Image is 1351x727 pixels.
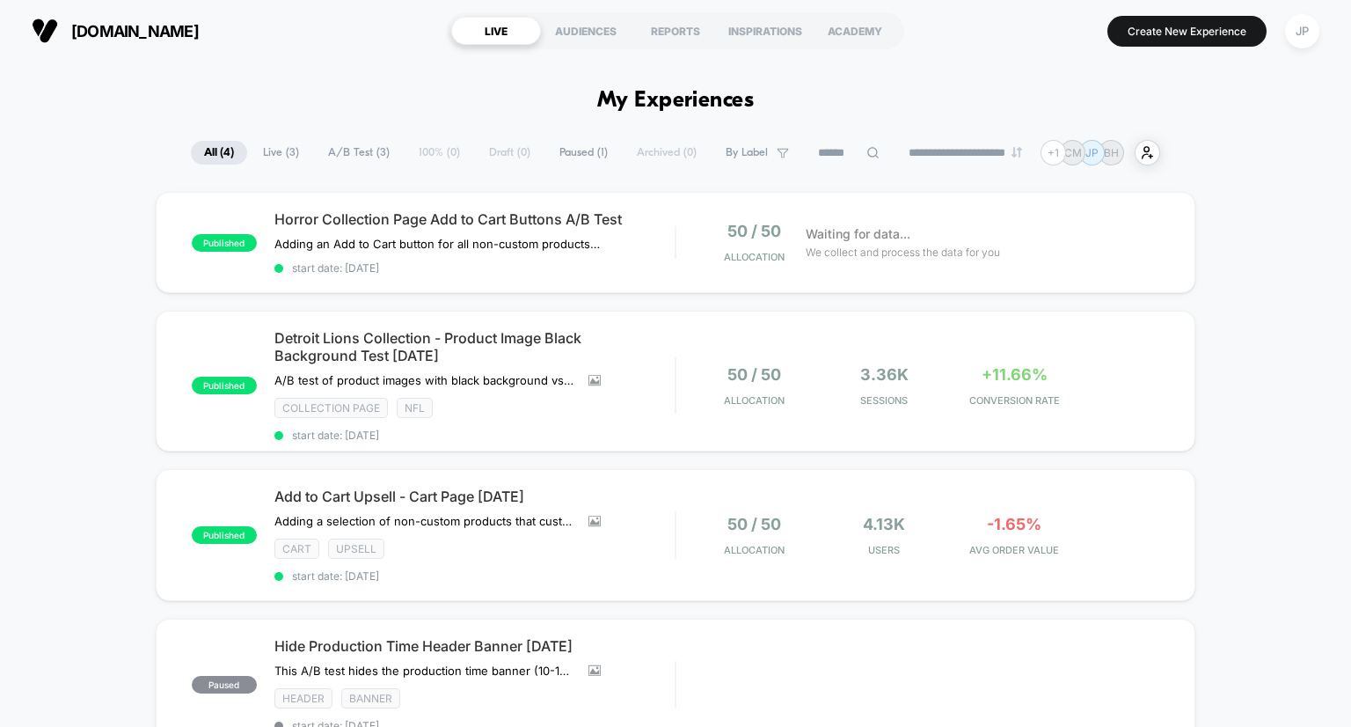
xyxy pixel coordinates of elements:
span: Allocation [724,544,785,556]
span: Banner [341,688,400,709]
button: [DOMAIN_NAME] [26,17,204,45]
span: NFL [397,398,433,418]
span: Upsell [328,539,384,559]
span: 50 / 50 [727,515,781,533]
span: published [192,526,257,544]
span: Horror Collection Page Add to Cart Buttons A/B Test [274,210,675,228]
div: + 1 [1041,140,1066,165]
span: published [192,377,257,394]
span: published [192,234,257,252]
span: Allocation [724,394,785,407]
span: 4.13k [863,515,905,533]
span: start date: [DATE] [274,569,675,583]
p: CM [1064,146,1082,159]
span: Header [274,688,332,709]
h1: My Experiences [597,88,755,114]
span: Adding a selection of non-custom products that customers can add to their cart while on the Cart ... [274,514,575,528]
span: Adding an Add to Cart button for all non-custom products in this collection. Adding a Customize N... [274,237,601,251]
span: Collection Page [274,398,388,418]
p: JP [1085,146,1099,159]
span: We collect and process the data for you [806,244,1000,261]
span: Users [823,544,945,556]
span: [DOMAIN_NAME] [71,22,199,40]
span: 3.36k [860,365,909,384]
div: AUDIENCES [541,17,631,45]
img: end [1011,147,1022,158]
span: CONVERSION RATE [953,394,1075,407]
span: start date: [DATE] [274,261,675,275]
div: ACADEMY [810,17,900,45]
p: BH [1104,146,1119,159]
span: This A/B test hides the production time banner (10-14 days) in the global header of the website. ... [274,664,575,678]
span: Allocation [724,251,785,263]
span: Waiting for data... [806,224,910,244]
span: AVG ORDER VALUE [953,544,1075,556]
span: +11.66% [982,365,1048,384]
span: 50 / 50 [727,365,781,384]
span: paused [192,676,257,694]
div: LIVE [451,17,541,45]
button: Create New Experience [1107,16,1267,47]
div: REPORTS [631,17,720,45]
span: Add to Cart Upsell - Cart Page [DATE] [274,488,675,505]
img: Visually logo [32,18,58,44]
span: Sessions [823,394,945,407]
button: JP [1280,13,1325,49]
span: Hide Production Time Header Banner [DATE] [274,637,675,655]
span: 50 / 50 [727,222,781,240]
span: By Label [726,146,768,159]
span: Live ( 3 ) [250,141,312,165]
span: Paused ( 1 ) [546,141,621,165]
span: All ( 4 ) [191,141,247,165]
span: -1.65% [987,515,1041,533]
div: JP [1285,14,1319,48]
span: start date: [DATE] [274,429,675,442]
div: INSPIRATIONS [720,17,810,45]
span: A/B Test ( 3 ) [315,141,403,165]
span: A/B test of product images with black background vs control.Goal(s): Improve adds to cart, conver... [274,373,575,387]
span: Detroit Lions Collection - Product Image Black Background Test [DATE] [274,329,675,364]
span: Cart [274,539,319,559]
